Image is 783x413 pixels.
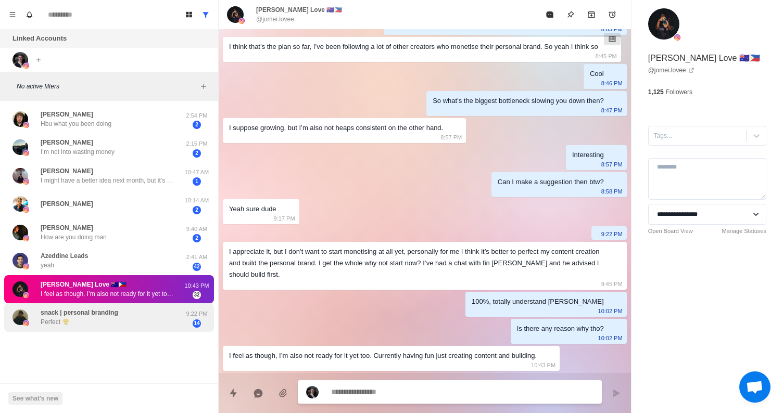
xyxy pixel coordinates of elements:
[229,41,598,53] div: I think that’s the plan so far, I’ve been following a lot of other creators who monetise their pe...
[229,246,604,280] div: I appreciate it, but I don’t want to start monetising at all yet, personally for me I think it’s ...
[256,5,342,15] p: [PERSON_NAME] Love 🇦🇺🇵🇭
[12,196,28,212] img: picture
[23,263,29,269] img: picture
[41,138,93,147] p: [PERSON_NAME]
[648,66,694,75] a: @jomei.lovee
[248,383,269,404] button: Reply with AI
[12,168,28,184] img: picture
[601,228,623,240] p: 9:22 PM
[41,166,93,176] p: [PERSON_NAME]
[598,332,623,344] p: 10:02 PM
[193,319,201,328] span: 14
[601,278,623,290] p: 9:45 PM
[12,111,28,127] img: picture
[531,359,555,371] p: 10:43 PM
[8,392,62,405] button: See what's new
[229,350,537,362] div: I feel as though, I’m also not ready for it yet too. Currently having fun just creating content a...
[184,253,210,262] p: 2:41 AM
[306,386,319,398] img: picture
[572,149,604,161] div: Interesting
[193,234,201,242] span: 2
[596,50,617,62] p: 8:45 PM
[193,177,201,186] span: 1
[12,281,28,297] img: picture
[601,186,623,197] p: 8:58 PM
[602,4,623,25] button: Add reminder
[41,176,176,185] p: I might have a better idea next month, but it’s all up in the air
[648,52,760,64] p: [PERSON_NAME] Love 🇦🇺🇵🇭
[433,95,603,107] div: So what's the biggest bottleneck slowing you down then?
[598,305,623,317] p: 10:02 PM
[193,206,201,214] span: 2
[472,296,604,307] div: 100%, totally understand [PERSON_NAME]
[648,8,679,40] img: picture
[274,213,295,224] p: 9:17 PM
[184,225,210,234] p: 9:40 AM
[181,6,197,23] button: Board View
[23,235,29,241] img: picture
[23,206,29,213] img: picture
[223,383,244,404] button: Quick replies
[256,15,294,24] p: @jomei.lovee
[606,383,627,404] button: Send message
[23,320,29,326] img: picture
[17,82,197,91] p: No active filters
[23,178,29,185] img: picture
[184,309,210,318] p: 9:22 PM
[41,261,54,270] p: yeah
[41,233,107,242] p: How are you doing man
[41,147,115,157] p: I’m not into wasting money
[41,199,93,209] p: [PERSON_NAME]
[41,289,176,299] p: I feel as though, I’m also not ready for it yet too. Currently having fun just creating content a...
[601,23,623,35] p: 8:03 PM
[41,251,88,261] p: Azeddine Leads
[12,309,28,325] img: picture
[722,227,766,236] a: Manage Statuses
[601,159,623,170] p: 8:57 PM
[197,80,210,93] button: Add filters
[41,110,93,119] p: [PERSON_NAME]
[41,308,118,317] p: snack | personal branding
[41,119,111,128] p: Hbu what you been doing
[560,4,581,25] button: Pin
[12,52,28,68] img: picture
[193,121,201,129] span: 2
[41,280,127,289] p: [PERSON_NAME] Love 🇦🇺🇵🇭
[184,196,210,205] p: 10:14 AM
[12,139,28,155] img: picture
[517,323,604,334] div: Is there any reason why tho?
[601,78,623,89] p: 8:46 PM
[601,105,623,116] p: 8:47 PM
[229,122,443,134] div: I suppose growing, but I’m also not heaps consistent on the other hand.
[648,87,664,97] p: 1,125
[4,6,21,23] button: Menu
[581,4,602,25] button: Archive
[238,18,245,24] img: picture
[32,54,45,66] button: Add account
[184,139,210,148] p: 2:15 PM
[41,317,70,327] p: Perfect 😤
[12,253,28,268] img: picture
[648,227,693,236] a: Open Board View
[227,6,244,23] img: picture
[23,122,29,128] img: picture
[12,225,28,240] img: picture
[739,371,771,403] div: Open chat
[197,6,214,23] button: Show all conversations
[12,33,67,44] p: Linked Accounts
[440,132,462,143] p: 8:57 PM
[193,291,201,299] span: 32
[666,87,692,97] p: Followers
[184,281,210,290] p: 10:43 PM
[184,111,210,120] p: 2:54 PM
[229,203,276,215] div: Yeah sure dude
[193,149,201,158] span: 2
[590,68,604,80] div: Cool
[539,4,560,25] button: Mark as read
[23,62,29,69] img: picture
[21,6,37,23] button: Notifications
[23,150,29,156] img: picture
[184,168,210,177] p: 10:47 AM
[23,292,29,298] img: picture
[498,176,604,188] div: Can I make a suggestion then btw?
